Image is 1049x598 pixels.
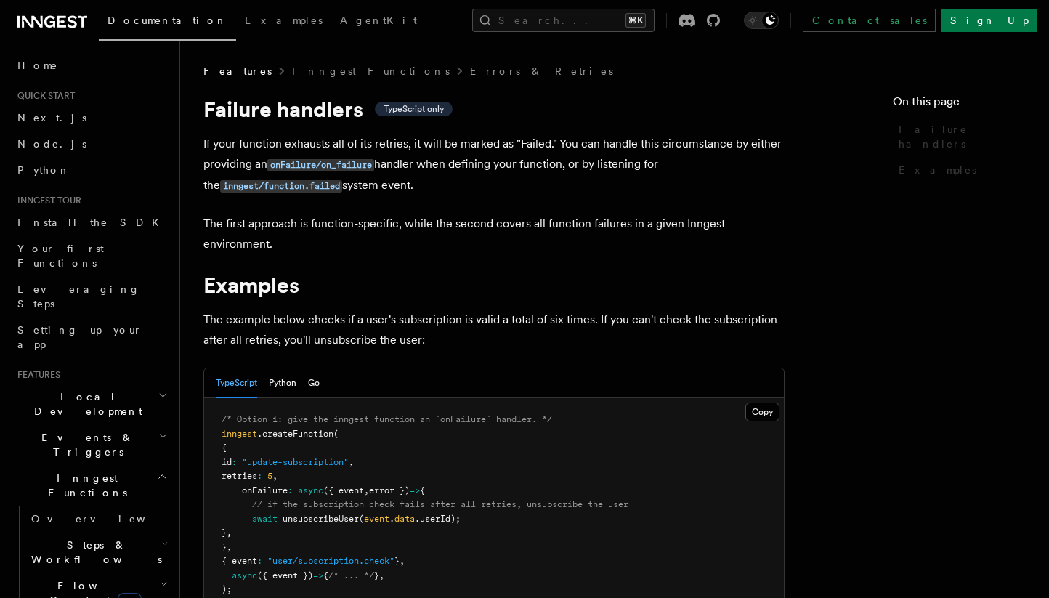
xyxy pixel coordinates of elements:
span: . [389,514,394,524]
span: => [313,570,323,581]
a: onFailure/on_failure [267,157,374,171]
a: Inngest Functions [292,64,450,78]
span: await [252,514,278,524]
span: { [222,443,227,453]
code: onFailure/on_failure [267,159,374,171]
p: The first approach is function-specific, while the second covers all function failures in a given... [203,214,785,254]
span: => [410,485,420,496]
span: AgentKit [340,15,417,26]
span: Inngest tour [12,195,81,206]
span: , [227,528,232,538]
span: ); [222,584,232,594]
span: Leveraging Steps [17,283,140,310]
span: inngest [222,429,257,439]
span: Quick start [12,90,75,102]
button: Copy [745,403,779,421]
button: Local Development [12,384,171,424]
a: Next.js [12,105,171,131]
a: Your first Functions [12,235,171,276]
span: Your first Functions [17,243,104,269]
span: { [420,485,425,496]
a: Errors & Retries [470,64,613,78]
span: } [222,528,227,538]
span: , [349,457,354,467]
a: Python [12,157,171,183]
span: TypeScript only [384,103,444,115]
a: Leveraging Steps [12,276,171,317]
span: "user/subscription.check" [267,556,394,566]
span: Python [17,164,70,176]
span: Examples [899,163,976,177]
span: { event [222,556,257,566]
kbd: ⌘K [625,13,646,28]
p: The example below checks if a user's subscription is valid a total of six times. If you can't che... [203,310,785,350]
span: , [272,471,278,481]
button: Steps & Workflows [25,532,171,573]
span: } [374,570,379,581]
span: : [257,556,262,566]
a: AgentKit [331,4,426,39]
a: Home [12,52,171,78]
a: Overview [25,506,171,532]
a: Install the SDK [12,209,171,235]
h4: On this page [893,93,1032,116]
span: Steps & Workflows [25,538,162,567]
span: error }) [369,485,410,496]
a: Failure handlers [893,116,1032,157]
span: unsubscribeUser [283,514,359,524]
span: Overview [31,513,181,525]
span: : [232,457,237,467]
a: Examples [893,157,1032,183]
span: ( [359,514,364,524]
a: inngest/function.failed [220,178,342,192]
span: Events & Triggers [12,430,158,459]
span: ( [333,429,339,439]
button: Toggle dark mode [744,12,779,29]
span: Node.js [17,138,86,150]
span: .createFunction [257,429,333,439]
span: , [379,570,384,581]
span: Setting up your app [17,324,142,350]
span: Next.js [17,112,86,124]
span: id [222,457,232,467]
span: { [323,570,328,581]
span: : [288,485,293,496]
span: Inngest Functions [12,471,157,500]
span: 5 [267,471,272,481]
a: Node.js [12,131,171,157]
span: } [222,542,227,552]
span: Documentation [108,15,227,26]
span: /* Option 1: give the inngest function an `onFailure` handler. */ [222,414,552,424]
span: : [257,471,262,481]
span: Local Development [12,389,158,419]
span: Features [203,64,272,78]
a: Sign Up [941,9,1037,32]
button: TypeScript [216,368,257,398]
code: inngest/function.failed [220,180,342,193]
h1: Examples [203,272,785,298]
span: retries [222,471,257,481]
button: Events & Triggers [12,424,171,465]
span: event [364,514,389,524]
h1: Failure handlers [203,96,785,122]
span: Features [12,369,60,381]
a: Documentation [99,4,236,41]
span: , [400,556,405,566]
button: Inngest Functions [12,465,171,506]
span: ({ event }) [257,570,313,581]
button: Python [269,368,296,398]
span: } [394,556,400,566]
span: Failure handlers [899,122,1032,151]
button: Go [308,368,320,398]
span: // if the subscription check fails after all retries, unsubscribe the user [252,499,628,509]
span: onFailure [242,485,288,496]
a: Contact sales [803,9,936,32]
span: , [364,485,369,496]
span: Examples [245,15,323,26]
span: ({ event [323,485,364,496]
span: "update-subscription" [242,457,349,467]
button: Search...⌘K [472,9,655,32]
span: async [298,485,323,496]
span: , [227,542,232,552]
p: If your function exhausts all of its retries, it will be marked as "Failed." You can handle this ... [203,134,785,196]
